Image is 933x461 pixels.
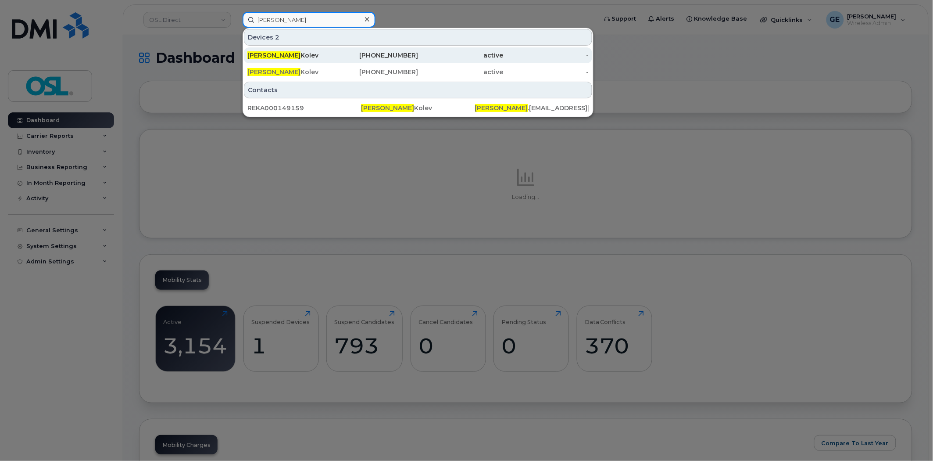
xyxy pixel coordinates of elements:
span: [PERSON_NAME] [247,51,300,59]
div: - [504,68,589,76]
div: - [504,51,589,60]
a: REKA000149159[PERSON_NAME]Kolev[PERSON_NAME].[EMAIL_ADDRESS][DOMAIN_NAME] [244,100,592,116]
div: Devices [244,29,592,46]
div: Contacts [244,82,592,98]
a: [PERSON_NAME]Kolev[PHONE_NUMBER]active- [244,64,592,80]
div: Kolev [361,104,475,112]
div: [PHONE_NUMBER] [333,51,418,60]
div: active [418,68,504,76]
div: .[EMAIL_ADDRESS][DOMAIN_NAME] [475,104,589,112]
span: [PERSON_NAME] [475,104,528,112]
span: 2 [275,33,279,42]
div: active [418,51,504,60]
div: Kolev [247,68,333,76]
span: [PERSON_NAME] [361,104,414,112]
div: [PHONE_NUMBER] [333,68,418,76]
span: [PERSON_NAME] [247,68,300,76]
div: Kolev [247,51,333,60]
a: [PERSON_NAME]Kolev[PHONE_NUMBER]active- [244,47,592,63]
div: REKA000149159 [247,104,361,112]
